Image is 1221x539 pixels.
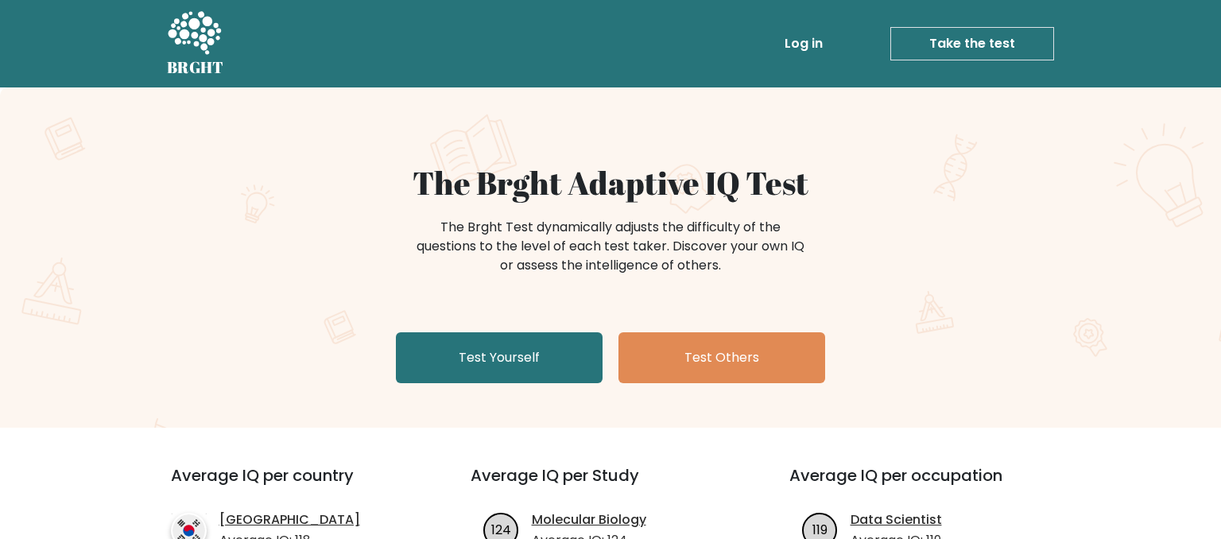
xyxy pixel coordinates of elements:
text: 124 [491,520,511,538]
text: 119 [812,520,828,538]
h5: BRGHT [167,58,224,77]
div: The Brght Test dynamically adjusts the difficulty of the questions to the level of each test take... [412,218,809,275]
h3: Average IQ per country [171,466,413,504]
a: Molecular Biology [532,510,646,529]
a: BRGHT [167,6,224,81]
a: Log in [778,28,829,60]
h3: Average IQ per occupation [789,466,1070,504]
h3: Average IQ per Study [471,466,751,504]
a: Take the test [890,27,1054,60]
h1: The Brght Adaptive IQ Test [223,164,998,202]
a: Data Scientist [851,510,942,529]
a: Test Others [618,332,825,383]
a: Test Yourself [396,332,603,383]
a: [GEOGRAPHIC_DATA] [219,510,360,529]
